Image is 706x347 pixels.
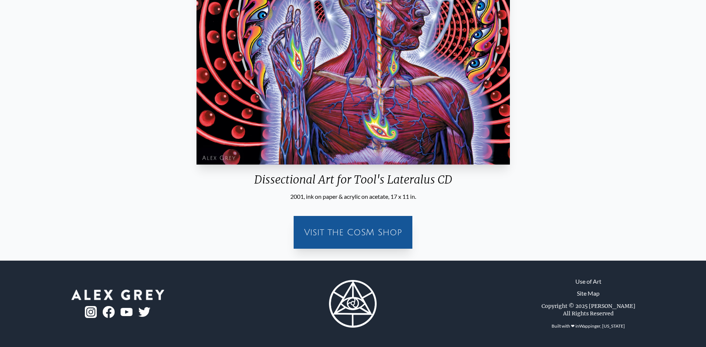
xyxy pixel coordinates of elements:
[138,307,150,317] img: twitter-logo.png
[121,308,132,316] img: youtube-logo.png
[103,306,115,318] img: fb-logo.png
[577,289,600,298] a: Site Map
[194,173,513,192] div: Dissectional Art for Tool's Lateralus CD
[542,302,635,310] div: Copyright © 2025 [PERSON_NAME]
[298,220,408,244] a: Visit the CoSM Shop
[194,192,513,201] div: 2001, ink on paper & acrylic on acetate, 17 x 11 in.
[549,320,628,332] div: Built with ❤ in
[85,306,97,318] img: ig-logo.png
[575,277,601,286] a: Use of Art
[563,310,614,317] div: All Rights Reserved
[579,323,625,329] a: Wappinger, [US_STATE]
